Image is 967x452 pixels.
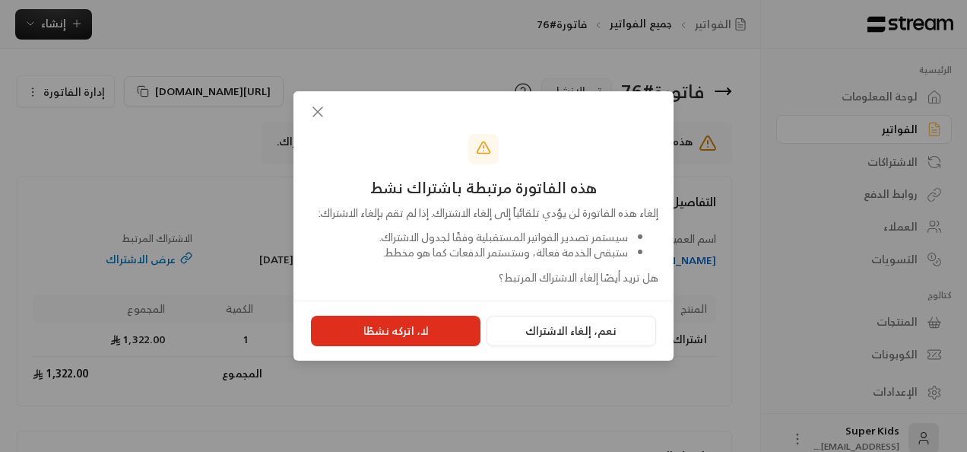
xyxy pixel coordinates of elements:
div: هذه الفاتورة مرتبطة باشتراك نشط [309,177,658,199]
button: لا، اتركه نشطًا [311,316,480,346]
span: إلغاء هذه الفاتورة لن يؤدي تلقائياً إلى إلغاء الاشتراك. إذا لم تقم بإلغاء الاشتراك: [319,203,658,222]
button: نعم، إلغاء الاشتراك [487,316,656,346]
li: ستبقى الخدمة فعالة، وستستمر الدفعات كما هو مخطط. [328,245,628,260]
span: هل تريد أيضًا إلغاء الاشتراك المرتبط؟ [499,268,658,287]
li: سيستمر تصدير الفواتير المستقبلية وفقًا لجدول الاشتراك. [328,230,628,245]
